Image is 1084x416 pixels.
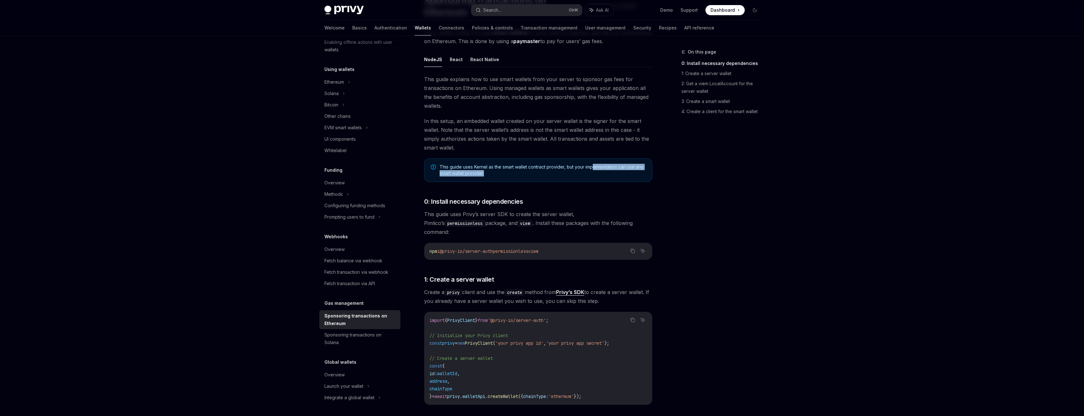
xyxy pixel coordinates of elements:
[444,289,462,296] code: privy
[457,371,460,376] span: ,
[523,394,548,399] span: chainType:
[604,340,609,346] span: );
[680,7,698,13] a: Support
[324,394,374,401] div: Integrate a global wallet
[319,278,400,289] a: Fetch transaction via API
[435,371,437,376] span: :
[504,289,525,296] code: create
[324,280,375,287] div: Fetch transaction via API
[429,363,442,369] span: const
[324,257,382,265] div: Fetch balance via webhook
[521,20,578,35] a: Transaction management
[465,340,493,346] span: PrivyClient
[585,4,613,16] button: Ask AI
[639,247,647,255] button: Ask AI
[447,317,475,323] span: PrivyClient
[324,202,385,209] div: Configuring funding methods
[485,394,488,399] span: .
[475,317,478,323] span: }
[324,371,345,379] div: Overview
[447,394,460,399] span: privy
[324,101,338,109] div: Bitcoin
[517,220,533,227] code: viem
[442,340,455,346] span: privy
[528,248,538,254] span: viem
[324,268,388,276] div: Fetch transaction via webhook
[429,371,435,376] span: id
[415,20,431,35] a: Wallets
[750,5,760,15] button: Toggle dark mode
[596,7,609,13] span: Ask AI
[435,394,447,399] span: await
[324,312,397,327] div: Sponsoring transactions on Ethereum
[324,112,351,120] div: Other chains
[455,340,457,346] span: =
[574,394,581,399] span: });
[374,20,407,35] a: Authentication
[660,7,673,13] a: Demo
[319,200,400,211] a: Configuring funding methods
[424,75,652,110] span: This guide explains how to use smart wallets from your server to sponsor gas fees for transaction...
[429,378,447,384] span: address
[681,58,765,68] a: 0: Install necessary dependencies
[569,8,578,13] span: Ctrl K
[439,20,464,35] a: Connectors
[447,378,450,384] span: ,
[437,248,440,254] span: i
[513,38,540,45] a: paymaster
[462,394,485,399] span: walletApi
[424,197,523,206] span: 0: Install necessary dependencies
[681,106,765,117] a: 4: Create a client for the smart wallet
[681,68,765,79] a: 1: Create a server wallet
[432,394,435,399] span: =
[470,52,499,67] button: React Native
[445,220,485,227] code: permissionless
[324,90,339,97] div: Solana
[548,394,574,399] span: 'ethereum'
[495,340,543,346] span: 'your privy app id'
[424,52,442,67] button: NodeJS
[324,66,354,73] h5: Using wallets
[319,133,400,145] a: UI components
[483,6,501,14] div: Search...
[633,20,651,35] a: Security
[324,20,345,35] a: Welcome
[450,52,463,67] button: React
[659,20,677,35] a: Recipes
[437,371,457,376] span: walletId
[629,247,637,255] button: Copy the contents from the code block
[431,164,436,170] svg: Note
[442,363,445,369] span: {
[684,20,714,35] a: API reference
[324,135,356,143] div: UI components
[424,117,652,152] span: In this setup, an embedded wallet created on your server wallet is the signer for the smart walle...
[488,394,518,399] span: createWallet
[546,340,604,346] span: 'your privy app secret'
[445,317,447,323] span: {
[324,331,397,346] div: Sponsoring transactions on Solana
[319,177,400,189] a: Overview
[543,340,546,346] span: ,
[429,340,442,346] span: const
[429,355,493,361] span: // Create a server wallet
[460,394,462,399] span: .
[324,147,347,154] div: Whitelabel
[493,340,495,346] span: (
[457,340,465,346] span: new
[471,4,582,16] button: Search...CtrlK
[429,248,437,254] span: npm
[518,394,523,399] span: ({
[324,358,356,366] h5: Global wallets
[352,20,367,35] a: Basics
[319,145,400,156] a: Whitelabel
[688,48,716,56] span: On this page
[324,78,344,86] div: Ethereum
[440,164,646,176] span: This guide uses Kernel as the smart wallet contract provider, but your implementation can use any...
[424,210,652,236] span: This guide uses Privy’s server SDK to create the server wallet, Pimlico’s package, and . Install ...
[319,111,400,122] a: Other chains
[424,28,652,46] span: Privy makes it easy to create for your users to sponsor gas fees for transactions on Ethereum. Th...
[319,369,400,381] a: Overview
[319,36,400,55] a: Enabling offline actions with user wallets
[585,20,626,35] a: User management
[711,7,735,13] span: Dashboard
